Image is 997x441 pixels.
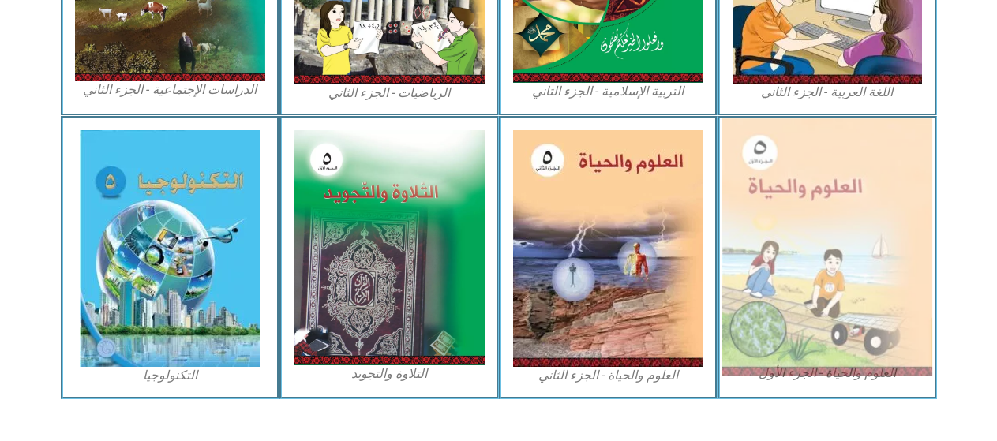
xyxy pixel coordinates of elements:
[513,83,704,100] figcaption: التربية الإسلامية - الجزء الثاني
[294,365,485,383] figcaption: التلاوة والتجويد
[75,367,266,384] figcaption: التكنولوجيا
[513,367,704,384] figcaption: العلوم والحياة - الجزء الثاني
[75,81,266,99] figcaption: الدراسات الإجتماعية - الجزء الثاني
[732,84,923,101] figcaption: اللغة العربية - الجزء الثاني
[294,84,485,102] figcaption: الرياضيات - الجزء الثاني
